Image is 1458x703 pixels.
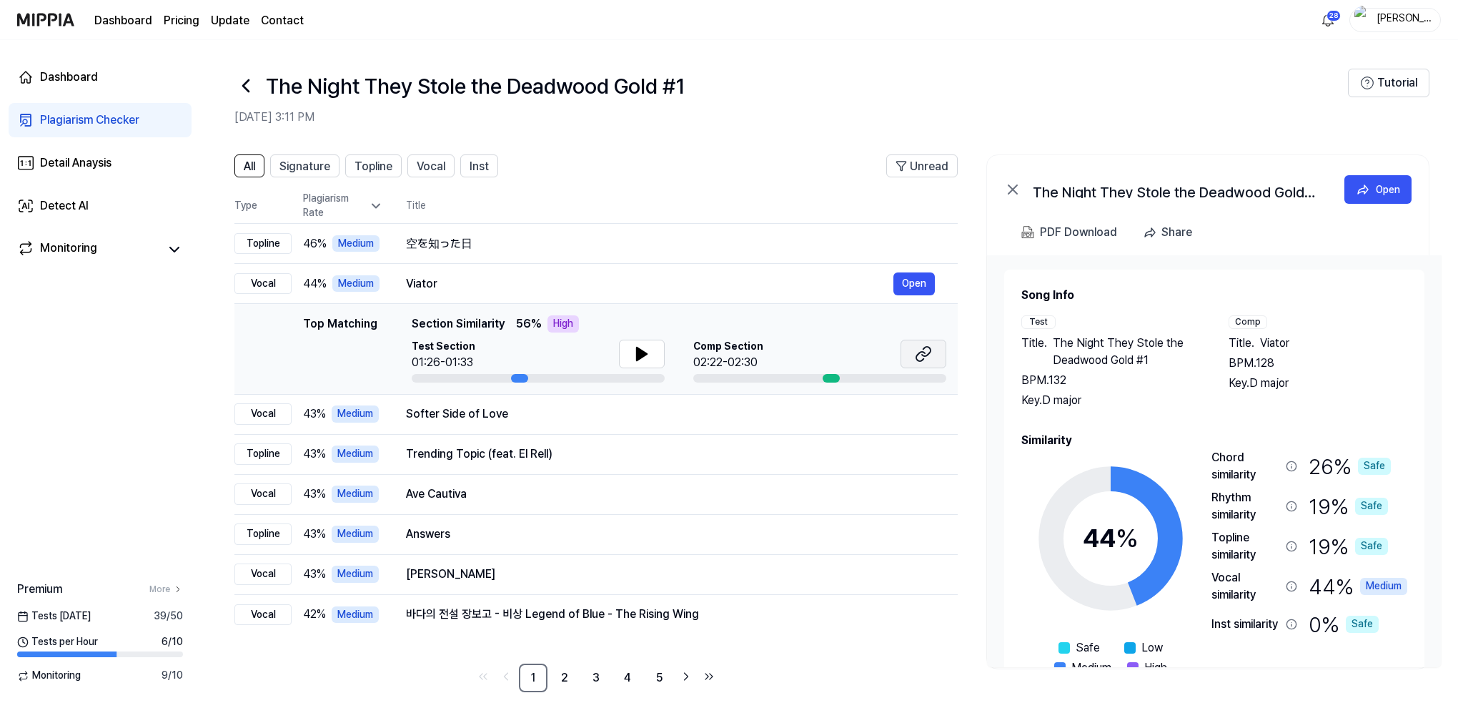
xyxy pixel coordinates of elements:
span: Medium [1071,659,1111,677]
span: 43 % [303,526,326,543]
div: Vocal similarity [1211,569,1280,604]
div: Medium [332,405,379,423]
span: Premium [17,581,62,598]
span: Title . [1021,335,1047,369]
span: 46 % [303,235,327,252]
div: 19 % [1309,529,1388,564]
div: Key. D major [1021,392,1200,409]
div: 02:22-02:30 [693,354,763,371]
div: Chord similarity [1211,449,1280,483]
div: Rhythm similarity [1211,489,1280,523]
div: Vocal [234,564,292,585]
a: 4 [613,664,642,692]
span: Tests [DATE] [17,609,91,624]
a: Open [893,272,935,295]
img: PDF Download [1021,226,1034,239]
div: The Night They Stole the Deadwood Gold #1 [1033,181,1319,198]
span: 43 % [303,405,326,423]
span: Inst [470,158,489,175]
div: Safe [1358,458,1391,475]
span: 9 / 10 [162,669,183,683]
span: 39 / 50 [154,609,183,624]
span: 44 % [303,275,327,292]
button: Unread [886,154,958,177]
div: Safe [1346,616,1379,633]
span: 56 % [516,315,542,333]
div: BPM. 132 [1021,372,1200,389]
div: Medium [332,446,379,463]
div: Detail Anaysis [40,154,111,172]
span: Unread [910,158,948,175]
div: Topline [234,443,292,465]
div: Detect AI [40,197,89,215]
span: 42 % [303,606,326,623]
button: Vocal [407,154,455,177]
button: 알림28 [1316,9,1339,31]
button: Topline [345,154,402,177]
div: Vocal [234,604,292,626]
span: Test Section [412,340,475,354]
a: Contact [261,12,304,29]
div: Medium [332,526,379,543]
div: 26 % [1309,449,1391,483]
a: Update [211,12,249,29]
div: Plagiarism Checker [40,112,139,129]
div: [PERSON_NAME] [406,566,935,583]
div: 28 [1326,10,1341,21]
div: Inst similarity [1211,616,1280,633]
span: Signature [279,158,330,175]
h2: Song Info [1021,287,1407,304]
button: Tutorial [1348,69,1429,97]
div: Medium [332,235,380,252]
span: 6 / 10 [162,635,183,649]
span: 43 % [303,566,326,583]
div: 0 % [1309,609,1379,639]
div: Answers [406,526,935,543]
a: Detail Anaysis [9,146,192,180]
a: Go to first page [473,667,493,687]
div: Topline [234,233,292,255]
button: profile[PERSON_NAME] [1349,8,1441,32]
div: Key. D major [1229,375,1407,392]
span: Section Similarity [412,315,505,333]
button: Share [1137,218,1204,247]
div: Dashboard [40,69,98,86]
button: Pricing [164,12,199,29]
a: Detect AI [9,189,192,223]
div: Medium [332,566,379,583]
a: Dashboard [9,60,192,94]
a: 3 [582,664,610,692]
div: Medium [332,275,380,292]
button: PDF Download [1018,218,1120,247]
div: Vocal [234,403,292,425]
span: Title . [1229,335,1254,352]
div: Test [1021,315,1056,329]
span: Comp Section [693,340,763,354]
a: 2 [550,664,579,692]
button: Open [1344,175,1412,204]
div: Monitoring [40,240,97,260]
div: [PERSON_NAME] [1376,11,1432,27]
a: Plagiarism Checker [9,103,192,137]
span: All [244,158,255,175]
span: The Night They Stole the Deadwood Gold #1 [1053,335,1200,369]
div: Safe [1355,538,1388,555]
nav: pagination [234,664,958,692]
div: Topline [234,523,292,545]
div: Vocal [234,273,292,295]
span: Monitoring [17,669,81,683]
div: Top Matching [303,315,377,383]
h2: Similarity [1021,432,1407,449]
div: Medium [332,606,379,624]
button: All [234,154,264,177]
div: 空を知った日 [406,235,935,252]
span: 43 % [303,486,326,503]
div: Viator [406,275,893,292]
span: Topline [354,158,392,175]
th: Type [234,189,292,224]
div: Medium [1360,578,1407,595]
div: Plagiarism Rate [303,192,383,220]
div: PDF Download [1040,223,1117,242]
a: Song InfoTestTitle.The Night They Stole the Deadwood Gold #1BPM.132Key.D majorCompTitle.ViatorBPM... [987,255,1442,667]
